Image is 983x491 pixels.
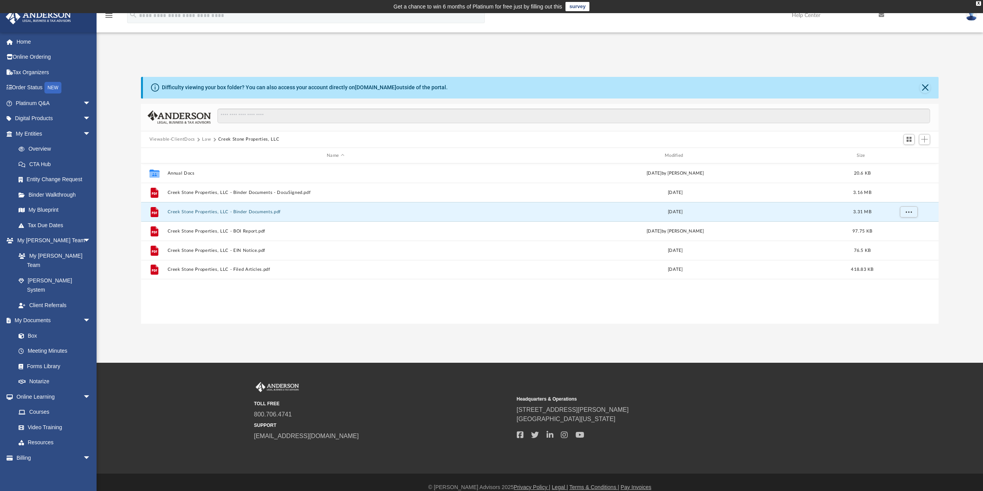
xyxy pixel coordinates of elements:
[83,233,98,249] span: arrow_drop_down
[83,389,98,405] span: arrow_drop_down
[507,170,844,177] div: [DATE] by [PERSON_NAME]
[5,389,98,404] a: Online Learningarrow_drop_down
[104,15,114,20] a: menu
[517,396,774,403] small: Headquarters & Operations
[167,171,504,176] button: Annual Docs
[5,233,98,248] a: My [PERSON_NAME] Teamarrow_drop_down
[5,450,102,466] a: Billingarrow_drop_down
[11,328,95,343] a: Box
[355,84,396,90] a: [DOMAIN_NAME]
[254,400,511,407] small: TOLL FREE
[11,435,98,450] a: Resources
[129,10,138,19] i: search
[11,172,102,187] a: Entity Change Request
[144,152,164,159] div: id
[569,484,619,490] a: Terms & Conditions |
[5,313,98,328] a: My Documentsarrow_drop_down
[5,65,102,80] a: Tax Organizers
[11,420,95,435] a: Video Training
[104,11,114,20] i: menu
[5,80,102,96] a: Order StatusNEW
[552,484,568,490] a: Legal |
[11,343,98,359] a: Meeting Minutes
[847,152,878,159] div: Size
[900,206,917,218] button: More options
[394,2,562,11] div: Get a chance to win 6 months of Platinum for free just by filling out this
[3,9,73,24] img: Anderson Advisors Platinum Portal
[881,152,935,159] div: id
[11,202,98,218] a: My Blueprint
[5,126,102,141] a: My Entitiesarrow_drop_down
[254,422,511,429] small: SUPPORT
[517,416,616,422] a: [GEOGRAPHIC_DATA][US_STATE]
[5,34,102,49] a: Home
[976,1,981,6] div: close
[903,134,915,145] button: Switch to Grid View
[507,267,844,274] div: [DATE]
[83,126,98,142] span: arrow_drop_down
[517,406,629,413] a: [STREET_ADDRESS][PERSON_NAME]
[11,404,98,420] a: Courses
[83,313,98,329] span: arrow_drop_down
[218,136,280,143] button: Creek Stone Properties, LLC
[44,82,61,93] div: NEW
[966,10,977,21] img: User Pic
[11,187,102,202] a: Binder Walkthrough
[167,152,503,159] div: Name
[11,156,102,172] a: CTA Hub
[202,136,211,143] button: Law
[621,484,651,490] a: Pay Invoices
[11,248,95,273] a: My [PERSON_NAME] Team
[853,210,871,214] span: 3.31 MB
[254,433,359,439] a: [EMAIL_ADDRESS][DOMAIN_NAME]
[920,82,930,93] button: Close
[162,83,448,92] div: Difficulty viewing your box folder? You can also access your account directly on outside of the p...
[854,248,871,253] span: 76.5 KB
[83,450,98,466] span: arrow_drop_down
[852,229,872,233] span: 97.75 KB
[167,209,504,214] button: Creek Stone Properties, LLC - Binder Documents.pdf
[83,111,98,127] span: arrow_drop_down
[167,248,504,253] button: Creek Stone Properties, LLC - EIN Notice.pdf
[5,111,102,126] a: Digital Productsarrow_drop_down
[919,134,930,145] button: Add
[11,273,98,297] a: [PERSON_NAME] System
[853,190,871,195] span: 3.16 MB
[254,411,292,418] a: 800.706.4741
[141,163,939,324] div: grid
[507,247,844,254] div: [DATE]
[5,49,102,65] a: Online Ordering
[217,109,930,123] input: Search files and folders
[167,229,504,234] button: Creek Stone Properties, LLC - BOI Report.pdf
[507,209,844,216] div: [DATE]
[11,358,95,374] a: Forms Library
[854,171,871,175] span: 20.6 KB
[507,189,844,196] div: [DATE]
[507,152,843,159] div: Modified
[254,382,301,392] img: Anderson Advisors Platinum Portal
[11,374,98,389] a: Notarize
[11,297,98,313] a: Client Referrals
[149,136,195,143] button: Viewable-ClientDocs
[851,268,873,272] span: 418.83 KB
[5,95,102,111] a: Platinum Q&Aarrow_drop_down
[167,190,504,195] button: Creek Stone Properties, LLC - Binder Documents - DocuSigned.pdf
[514,484,550,490] a: Privacy Policy |
[83,95,98,111] span: arrow_drop_down
[507,228,844,235] div: [DATE] by [PERSON_NAME]
[565,2,589,11] a: survey
[167,267,504,272] button: Creek Stone Properties, LLC - Filed Articles.pdf
[11,217,102,233] a: Tax Due Dates
[11,141,102,157] a: Overview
